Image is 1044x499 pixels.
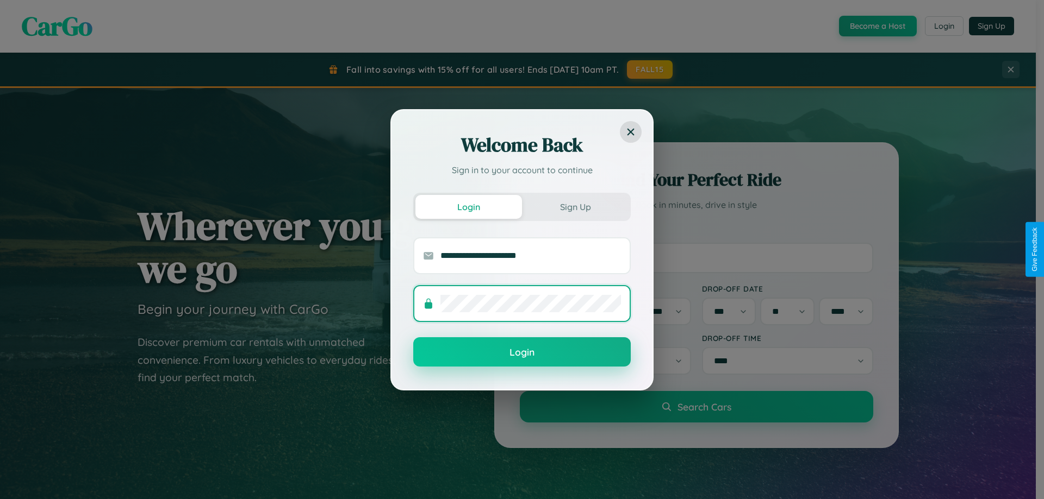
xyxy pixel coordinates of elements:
div: Give Feedback [1031,228,1039,271]
button: Login [415,195,522,219]
button: Login [413,337,631,367]
button: Sign Up [522,195,629,219]
p: Sign in to your account to continue [413,163,631,176]
h2: Welcome Back [413,132,631,158]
